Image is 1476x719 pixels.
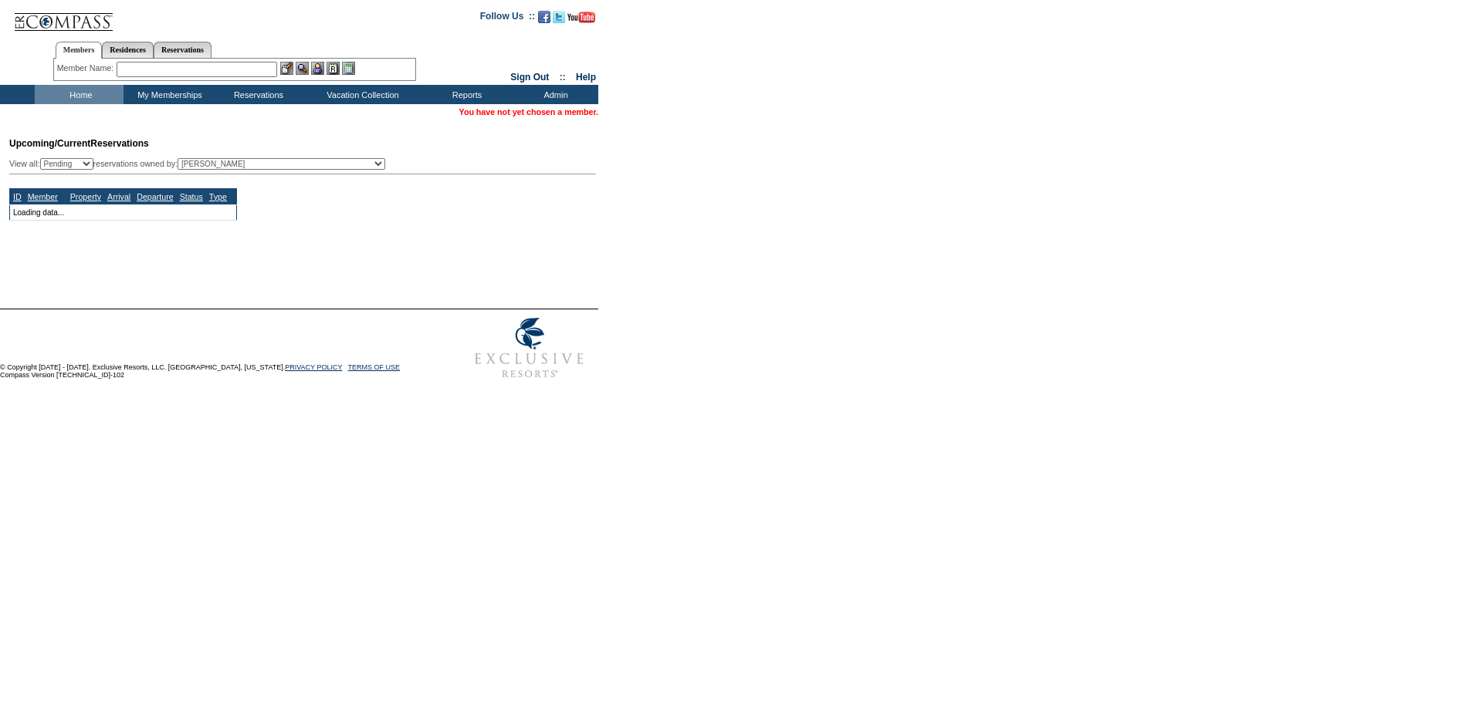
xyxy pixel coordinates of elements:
[9,138,149,149] span: Reservations
[553,15,565,25] a: Follow us on Twitter
[348,363,401,371] a: TERMS OF USE
[9,138,90,149] span: Upcoming/Current
[209,192,227,201] a: Type
[107,192,130,201] a: Arrival
[509,85,598,104] td: Admin
[459,107,598,116] span: You have not yet chosen a member.
[342,62,355,75] img: b_calculator.gif
[567,12,595,23] img: Subscribe to our YouTube Channel
[480,9,535,28] td: Follow Us ::
[9,158,392,170] div: View all: reservations owned by:
[296,62,309,75] img: View
[280,62,293,75] img: b_edit.gif
[28,192,58,201] a: Member
[538,15,550,25] a: Become our fan on Facebook
[576,72,596,83] a: Help
[154,42,212,58] a: Reservations
[57,62,117,75] div: Member Name:
[327,62,340,75] img: Reservations
[560,72,566,83] span: ::
[421,85,509,104] td: Reports
[567,15,595,25] a: Subscribe to our YouTube Channel
[35,85,124,104] td: Home
[460,309,598,387] img: Exclusive Resorts
[285,363,342,371] a: PRIVACY POLICY
[212,85,301,104] td: Reservations
[301,85,421,104] td: Vacation Collection
[311,62,324,75] img: Impersonate
[137,192,173,201] a: Departure
[124,85,212,104] td: My Memberships
[70,192,101,201] a: Property
[10,204,237,220] td: Loading data...
[538,11,550,23] img: Become our fan on Facebook
[510,72,549,83] a: Sign Out
[102,42,154,58] a: Residences
[13,192,22,201] a: ID
[56,42,103,59] a: Members
[553,11,565,23] img: Follow us on Twitter
[180,192,203,201] a: Status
